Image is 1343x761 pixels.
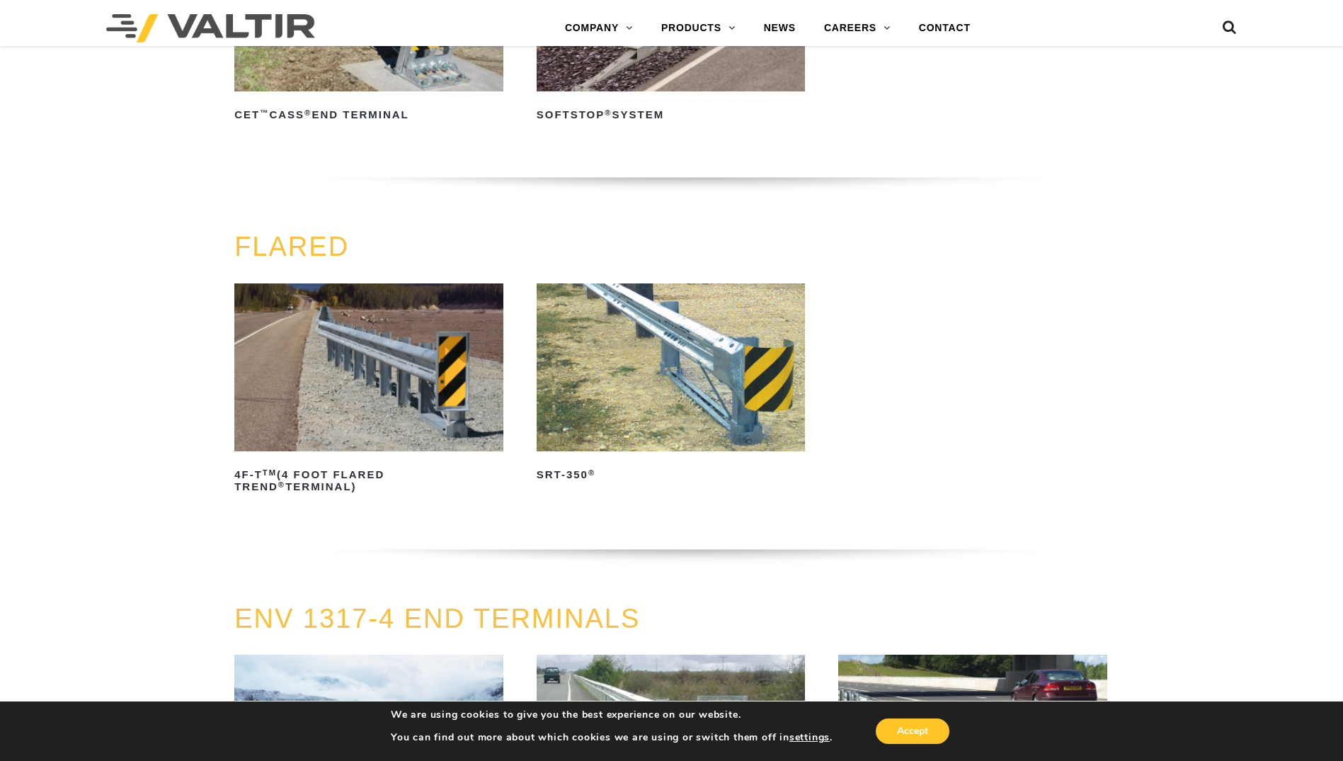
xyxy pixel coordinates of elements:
[905,14,985,43] a: CONTACT
[234,464,503,498] h2: 4F-T (4 Foot Flared TREND Terminal)
[605,108,612,117] sup: ®
[234,604,640,633] a: ENV 1317-4 END TERMINALS
[391,709,833,721] p: We are using cookies to give you the best experience on our website.
[263,468,277,477] sup: TM
[106,14,315,43] img: Valtir
[588,468,595,477] sup: ®
[234,104,503,127] h2: CET CASS End Terminal
[551,14,647,43] a: COMPANY
[537,464,806,487] h2: SRT-350
[537,104,806,127] h2: SoftStop System
[260,108,269,117] sup: ™
[810,14,905,43] a: CAREERS
[537,283,806,487] a: SRT-350®
[304,108,312,117] sup: ®
[234,283,503,498] a: 4F-TTM(4 Foot Flared TREND®Terminal)
[647,14,750,43] a: PRODUCTS
[789,731,830,744] button: settings
[750,14,810,43] a: NEWS
[391,731,833,744] p: You can find out more about which cookies we are using or switch them off in .
[876,718,949,744] button: Accept
[278,480,285,489] sup: ®
[234,232,349,261] a: FLARED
